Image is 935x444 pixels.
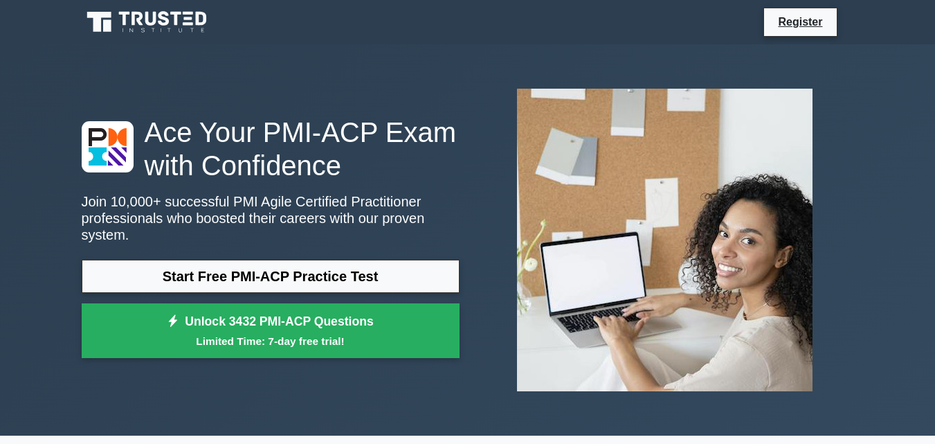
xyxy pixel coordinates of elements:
[99,333,442,349] small: Limited Time: 7-day free trial!
[82,116,460,182] h1: Ace Your PMI-ACP Exam with Confidence
[82,260,460,293] a: Start Free PMI-ACP Practice Test
[82,303,460,359] a: Unlock 3432 PMI-ACP QuestionsLimited Time: 7-day free trial!
[82,193,460,243] p: Join 10,000+ successful PMI Agile Certified Practitioner professionals who boosted their careers ...
[770,13,830,30] a: Register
